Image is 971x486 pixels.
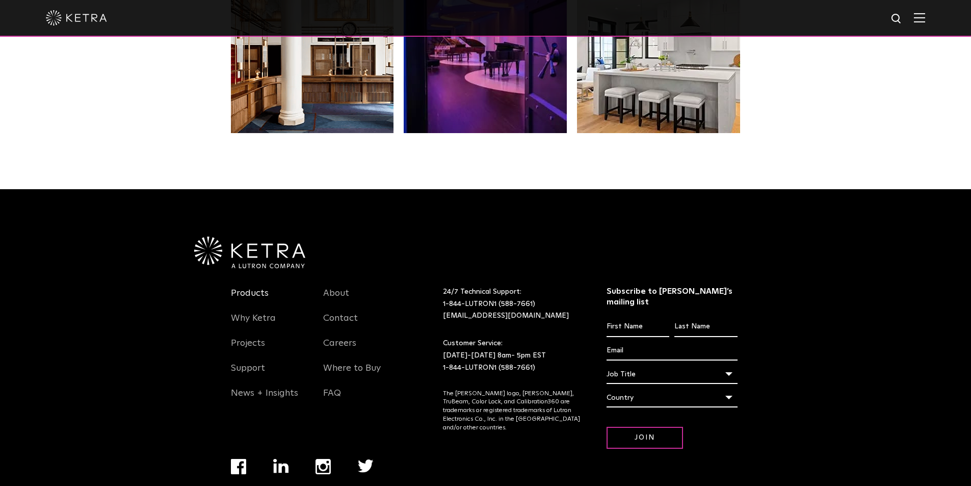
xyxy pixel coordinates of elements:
[231,288,269,311] a: Products
[323,388,341,411] a: FAQ
[607,317,669,337] input: First Name
[323,313,358,336] a: Contact
[914,13,925,22] img: Hamburger%20Nav.svg
[273,459,289,473] img: linkedin
[443,312,569,319] a: [EMAIL_ADDRESS][DOMAIN_NAME]
[443,364,535,371] a: 1-844-LUTRON1 (588-7661)
[231,388,298,411] a: News + Insights
[323,286,401,411] div: Navigation Menu
[231,286,308,411] div: Navigation Menu
[316,459,331,474] img: instagram
[46,10,107,25] img: ketra-logo-2019-white
[443,300,535,308] a: 1-844-LUTRON1 (588-7661)
[607,341,738,361] input: Email
[323,338,356,361] a: Careers
[607,427,683,449] input: Join
[323,363,381,386] a: Where to Buy
[607,286,738,308] h3: Subscribe to [PERSON_NAME]’s mailing list
[443,338,581,374] p: Customer Service: [DATE]-[DATE] 8am- 5pm EST
[890,13,903,25] img: search icon
[231,338,265,361] a: Projects
[231,459,246,474] img: facebook
[607,388,738,407] div: Country
[443,286,581,322] p: 24/7 Technical Support:
[607,365,738,384] div: Job Title
[194,237,305,268] img: Ketra-aLutronCo_White_RGB
[443,390,581,432] p: The [PERSON_NAME] logo, [PERSON_NAME], TruBeam, Color Lock, and Calibration360 are trademarks or ...
[231,313,276,336] a: Why Ketra
[358,459,374,473] img: twitter
[323,288,349,311] a: About
[674,317,737,337] input: Last Name
[231,363,265,386] a: Support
